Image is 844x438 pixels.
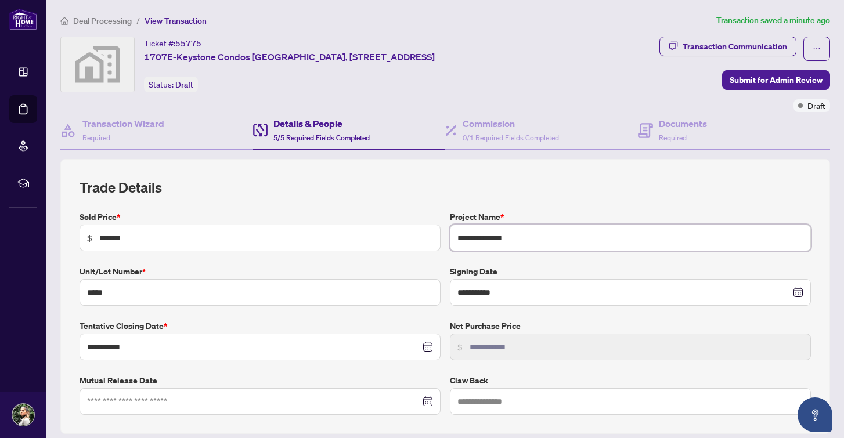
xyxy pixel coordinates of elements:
button: Open asap [798,397,832,432]
h4: Commission [463,117,559,131]
span: View Transaction [145,16,207,26]
h4: Transaction Wizard [82,117,164,131]
span: Submit for Admin Review [730,71,823,89]
img: logo [9,9,37,30]
li: / [136,14,140,27]
label: Project Name [450,211,811,223]
label: Net Purchase Price [450,320,811,332]
span: Draft [807,99,825,112]
article: Transaction saved a minute ago [716,14,830,27]
label: Tentative Closing Date [80,320,441,332]
label: Claw Back [450,374,811,387]
span: 1707E-Keystone Condos [GEOGRAPHIC_DATA], [STREET_ADDRESS] [144,50,435,64]
img: svg%3e [61,37,134,92]
label: Unit/Lot Number [80,265,441,278]
img: Profile Icon [12,404,34,426]
div: Ticket #: [144,37,201,50]
span: Required [659,133,687,142]
span: home [60,17,68,25]
div: Status: [144,77,198,92]
span: 0/1 Required Fields Completed [463,133,559,142]
h2: Trade Details [80,178,811,197]
span: 5/5 Required Fields Completed [273,133,370,142]
label: Signing Date [450,265,811,278]
button: Transaction Communication [659,37,796,56]
span: $ [457,341,463,353]
h4: Details & People [273,117,370,131]
span: 55775 [175,38,201,49]
label: Mutual Release Date [80,374,441,387]
button: Submit for Admin Review [722,70,830,90]
span: Deal Processing [73,16,132,26]
div: Transaction Communication [683,37,787,56]
span: $ [87,231,92,244]
h4: Documents [659,117,707,131]
span: ellipsis [813,45,821,53]
span: Draft [175,79,193,90]
label: Sold Price [80,211,441,223]
span: Required [82,133,110,142]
